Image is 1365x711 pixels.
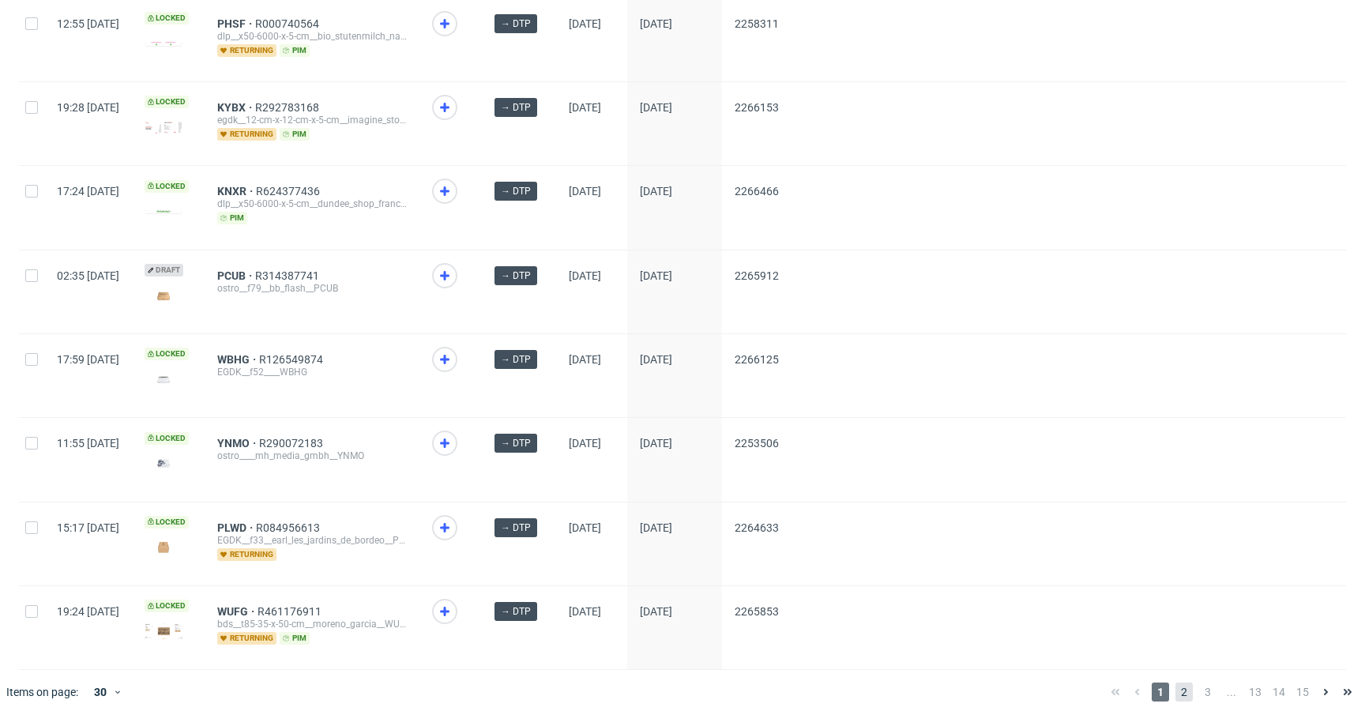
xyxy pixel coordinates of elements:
span: pim [280,44,310,57]
div: dlp__x50-6000-x-5-cm__dundee_shop_france__KNXR [217,197,407,210]
a: R461176911 [258,605,325,618]
a: R624377436 [256,185,323,197]
span: PCUB [217,269,255,282]
span: Locked [145,516,189,529]
span: Locked [145,348,189,360]
a: R000740564 [255,17,322,30]
div: egdk__12-cm-x-12-cm-x-5-cm__imagine_stories_s_r_o__KYBX [217,114,407,126]
span: [DATE] [569,521,601,534]
div: 30 [85,681,113,703]
span: [DATE] [569,605,601,618]
span: 12:55 [DATE] [57,17,119,30]
span: → DTP [501,604,531,619]
div: EGDK__f33__earl_les_jardins_de_bordeo__PLWD [217,534,407,547]
span: 17:59 [DATE] [57,353,119,366]
span: [DATE] [569,101,601,114]
a: PLWD [217,521,256,534]
span: [DATE] [569,353,601,366]
span: pim [280,128,310,141]
img: version_two_editor_design [145,209,182,214]
span: 2265853 [735,605,779,618]
span: 15:17 [DATE] [57,521,119,534]
span: → DTP [501,17,531,31]
img: version_two_editor_design [145,453,182,474]
img: version_two_editor_design [145,536,182,558]
span: 19:24 [DATE] [57,605,119,618]
a: R290072183 [259,437,326,450]
span: 17:24 [DATE] [57,185,119,197]
a: R084956613 [256,521,323,534]
span: returning [217,632,276,645]
span: Draft [145,264,183,276]
span: 02:35 [DATE] [57,269,119,282]
div: ostro__f79__bb_flash__PCUB [217,282,407,295]
a: WUFG [217,605,258,618]
span: [DATE] [569,185,601,197]
span: Locked [145,432,189,445]
span: → DTP [501,184,531,198]
span: [DATE] [640,269,672,282]
span: returning [217,548,276,561]
span: [DATE] [569,17,601,30]
span: KYBX [217,101,255,114]
div: bds__t85-35-x-50-cm__moreno_garcia__WUFG [217,618,407,630]
span: Locked [145,180,189,193]
a: PHSF [217,17,255,30]
span: 15 [1294,683,1311,702]
span: → DTP [501,100,531,115]
a: KNXR [217,185,256,197]
span: 2 [1175,683,1193,702]
span: pim [280,632,310,645]
span: [DATE] [640,521,672,534]
span: Items on page: [6,684,78,700]
span: 1 [1152,683,1169,702]
a: R314387741 [255,269,322,282]
span: [DATE] [640,353,672,366]
span: returning [217,44,276,57]
a: R292783168 [255,101,322,114]
span: 2266466 [735,185,779,197]
span: pim [217,212,247,224]
a: YNMO [217,437,259,450]
img: version_two_editor_design [145,369,182,390]
span: [DATE] [569,437,601,450]
div: dlp__x50-6000-x-5-cm__bio_stutenmilch_naturprodukte_kg__PHSF [217,30,407,43]
span: [DATE] [640,17,672,30]
span: [DATE] [569,269,601,282]
span: 19:28 [DATE] [57,101,119,114]
span: Locked [145,12,189,24]
span: [DATE] [640,185,672,197]
div: ostro____mh_media_gmbh__YNMO [217,450,407,462]
span: ... [1223,683,1240,702]
span: 2265912 [735,269,779,282]
span: 2253506 [735,437,779,450]
span: 2266153 [735,101,779,114]
span: [DATE] [640,605,672,618]
a: WBHG [217,353,259,366]
span: Locked [145,96,189,108]
img: version_two_editor_design [145,41,182,47]
span: 11:55 [DATE] [57,437,119,450]
a: R126549874 [259,353,326,366]
span: → DTP [501,269,531,283]
img: version_two_editor_design.png [145,623,182,639]
img: version_two_editor_design.png [145,121,182,135]
span: 2264633 [735,521,779,534]
span: [DATE] [640,437,672,450]
span: → DTP [501,436,531,450]
span: 13 [1247,683,1264,702]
